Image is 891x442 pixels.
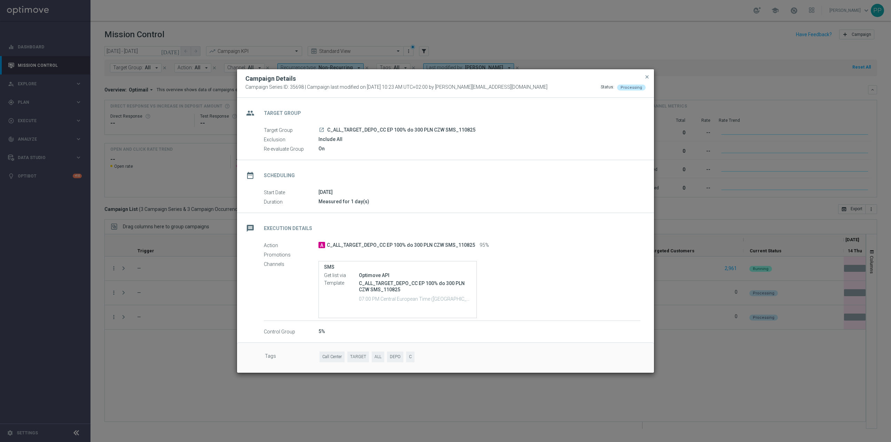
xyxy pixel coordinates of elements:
h2: Campaign Details [245,74,296,83]
h2: Scheduling [264,172,295,179]
label: Tags [265,352,320,362]
colored-tag: Processing [617,84,646,90]
div: [DATE] [318,189,640,196]
h2: Target Group [264,110,301,117]
div: On [318,145,640,152]
label: SMS [324,264,471,270]
span: C [406,352,415,362]
div: Optimove API [359,272,471,279]
span: Campaign Series ID: 35698 | Campaign last modified on [DATE] 10:23 AM UTC+02:00 by [PERSON_NAME][... [245,84,547,90]
p: 07:00 PM Central European Time ([GEOGRAPHIC_DATA]) (UTC +02:00) [359,295,471,302]
label: Get list via [324,273,359,279]
span: C_ALL_TARGET_DEPO_CC EP 100% do 300 PLN CZW SMS_110825 [327,242,475,248]
label: Template [324,280,359,286]
div: Status: [601,84,614,90]
span: Processing [621,85,642,90]
span: A [318,242,325,248]
span: Call Center [320,352,345,362]
label: Exclusion [264,136,318,143]
div: 5% [318,328,640,335]
label: Target Group [264,127,318,133]
div: Measured for 1 day(s) [318,198,640,205]
label: Duration [264,199,318,205]
span: DEPO [387,352,403,362]
span: TARGET [347,352,369,362]
p: C_ALL_TARGET_DEPO_CC EP 100% do 300 PLN CZW SMS_110825 [359,280,471,293]
label: Channels [264,261,318,267]
i: message [244,222,257,235]
a: launch [318,127,325,133]
i: date_range [244,169,257,182]
label: Re-evaluate Group [264,146,318,152]
span: C_ALL_TARGET_DEPO_CC EP 100% do 300 PLN CZW SMS_110825 [327,127,475,133]
label: Promotions [264,252,318,258]
div: Include All [318,136,640,143]
h2: Execution Details [264,225,312,232]
label: Action [264,242,318,248]
label: Control Group [264,329,318,335]
i: group [244,107,257,119]
label: Start Date [264,189,318,196]
span: ALL [372,352,384,362]
span: close [644,74,650,80]
span: 95% [480,242,489,248]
